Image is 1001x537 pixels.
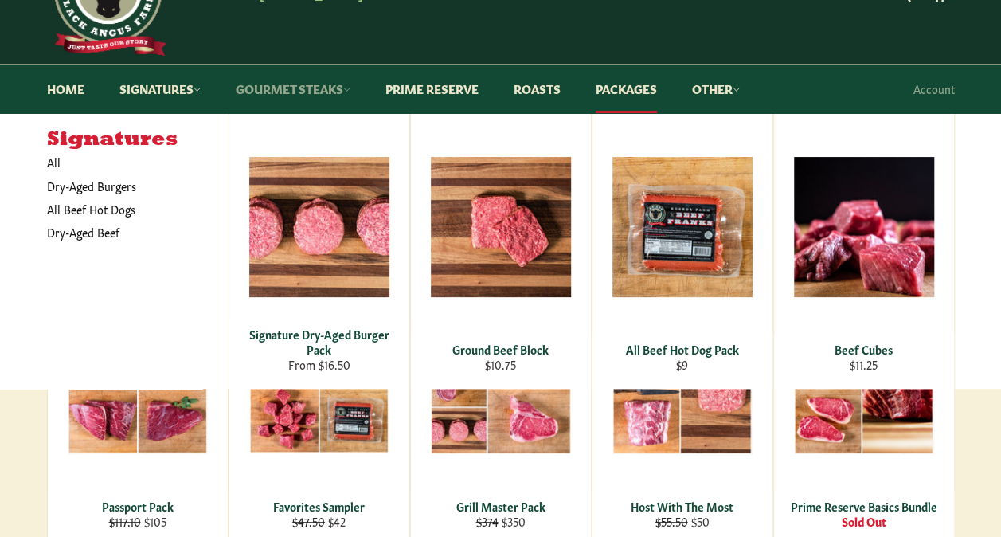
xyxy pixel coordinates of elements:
div: $10.75 [420,357,581,372]
div: From $16.50 [239,357,399,372]
div: Sold Out [784,514,944,529]
div: Beef Cubes [784,342,944,357]
s: $374 [476,513,499,529]
div: $11.25 [784,357,944,372]
a: Account [905,65,963,112]
a: All Beef Hot Dog Pack All Beef Hot Dog Pack $9 [592,113,773,389]
s: $117.10 [109,513,141,529]
div: Passport Pack [57,499,217,514]
a: Signature Dry-Aged Burger Pack Signature Dry-Aged Burger Pack From $16.50 [229,113,410,389]
img: Signature Dry-Aged Burger Pack [249,157,389,297]
div: Prime Reserve Basics Bundle [784,499,944,514]
h5: Signatures [47,129,229,151]
a: Other [676,65,756,113]
a: Ground Beef Block Ground Beef Block $10.75 [410,113,592,389]
a: Roasts [498,65,577,113]
img: Beef Cubes [794,157,934,297]
s: $55.50 [655,513,688,529]
div: Ground Beef Block [420,342,581,357]
a: Gourmet Steaks [220,65,366,113]
div: All Beef Hot Dog Pack [602,342,762,357]
div: $350 [420,514,581,529]
div: $9 [602,357,762,372]
div: Grill Master Pack [420,499,581,514]
a: Dry-Aged Burgers [39,174,213,198]
s: $47.50 [292,513,325,529]
a: Prime Reserve [370,65,495,113]
div: $42 [239,514,399,529]
div: $105 [57,514,217,529]
a: Beef Cubes Beef Cubes $11.25 [773,113,955,389]
img: Ground Beef Block [431,157,571,297]
a: Signatures [104,65,217,113]
img: All Beef Hot Dog Pack [612,157,753,297]
div: $50 [602,514,762,529]
a: All Beef Hot Dogs [39,198,213,221]
a: Packages [580,65,673,113]
div: Host With The Most [602,499,762,514]
a: All [39,151,229,174]
a: Home [31,65,100,113]
a: Dry-Aged Beef [39,221,213,244]
div: Favorites Sampler [239,499,399,514]
div: Signature Dry-Aged Burger Pack [239,327,399,358]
